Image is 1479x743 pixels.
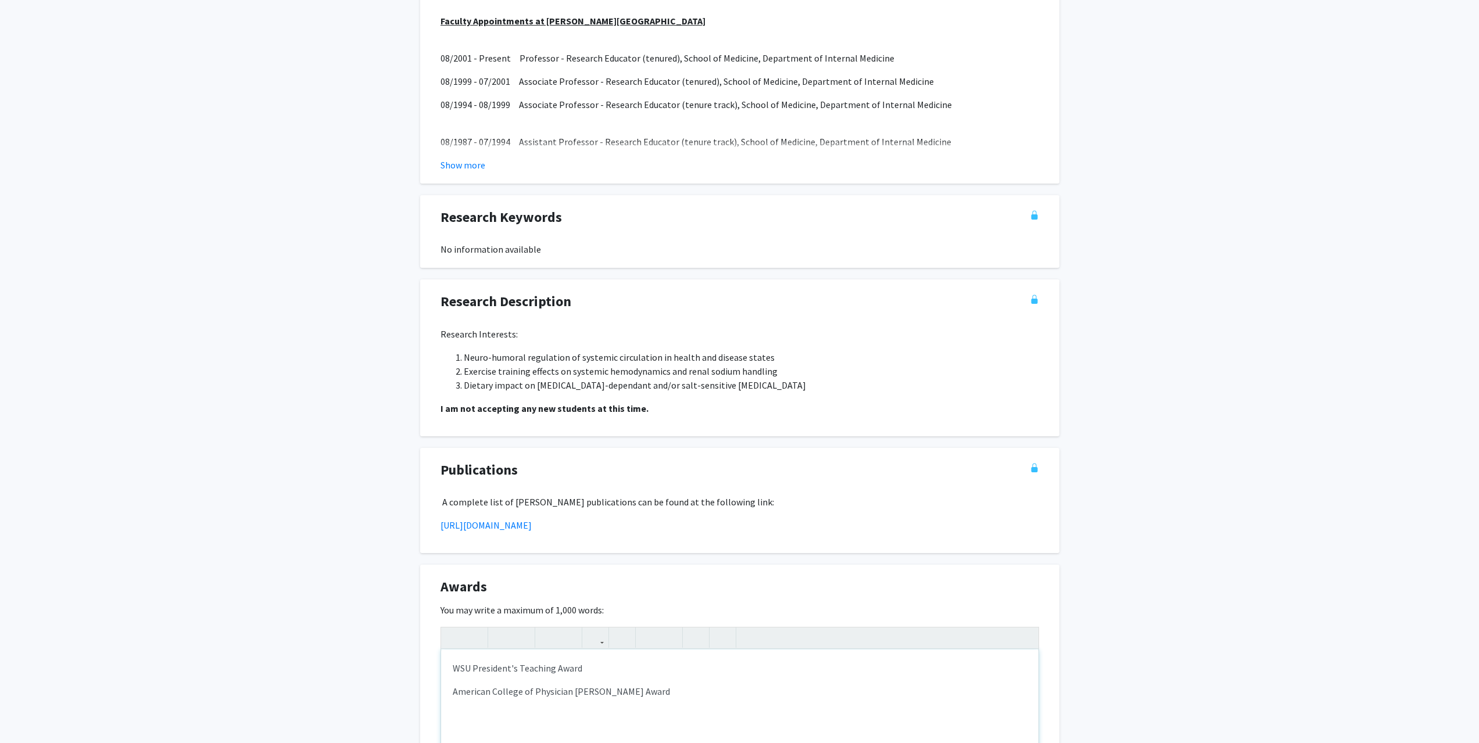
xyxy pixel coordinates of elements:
[441,603,604,617] label: You may write a maximum of 1,000 words:
[464,364,1039,378] li: Exercise training effects on systemic hemodynamics and renal sodium handling
[441,15,706,27] strong: Faculty Appointments at [PERSON_NAME][GEOGRAPHIC_DATA]
[453,661,1027,675] p: WSU President's Teaching Award
[9,691,49,734] iframe: Chat
[441,327,1039,341] p: Research Interests:
[441,403,649,414] strong: I am not accepting any new students at this time.
[444,627,464,648] button: Undo (Ctrl + Z)
[491,627,511,648] button: Strong (Ctrl + B)
[612,627,632,648] button: Insert Image
[659,627,679,648] button: Ordered list
[441,37,1039,65] p: 08/2001 - Present Professor - Research Educator (tenured), School of Medicine, Department of Inte...
[712,627,733,648] button: Insert horizontal rule
[511,627,532,648] button: Emphasis (Ctrl + I)
[441,98,1039,125] p: 08/1994 - 08/1999 Associate Professor - Research Educator (tenure track), School of Medicine, Dep...
[441,519,532,531] a: [URL][DOMAIN_NAME]
[442,496,774,508] span: A complete list of [PERSON_NAME] publications can be found at the following link:
[441,74,1039,88] p: 08/1999 - 07/2001 Associate Professor - Research Educator (tenured), School of Medicine, Departme...
[464,378,1039,392] li: Dietary impact on [MEDICAL_DATA]-dependant and/or salt-sensitive [MEDICAL_DATA]
[686,627,706,648] button: Remove format
[441,158,485,172] button: Show more
[464,350,1039,364] li: Neuro-humoral regulation of systemic circulation in health and disease states
[441,576,487,597] span: Awards
[585,627,606,648] button: Link
[558,627,579,648] button: Subscript
[1015,627,1036,648] button: Fullscreen
[453,684,1027,698] p: American College of Physician [PERSON_NAME] Award
[464,627,485,648] button: Redo (Ctrl + Y)
[639,627,659,648] button: Unordered list
[441,207,562,228] span: Research Keywords
[441,460,518,480] span: Publications
[441,291,571,312] span: Research Description
[538,627,558,648] button: Superscript
[441,135,1039,163] p: 08/1987 - 07/1994 Assistant Professor - Research Educator (tenure track), School of Medicine, Dep...
[441,242,1039,256] div: No information available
